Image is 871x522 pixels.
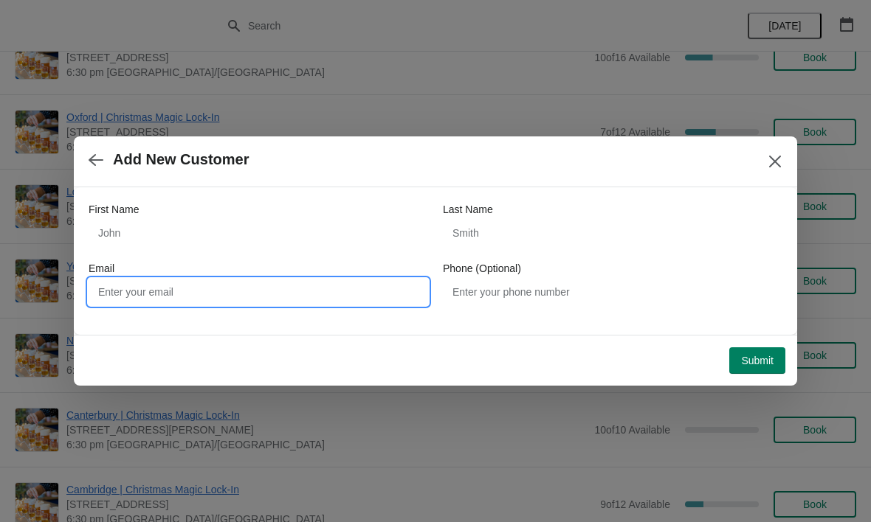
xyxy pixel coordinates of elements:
span: Submit [741,355,774,366]
label: Last Name [443,202,493,217]
label: Phone (Optional) [443,261,521,276]
button: Submit [729,347,785,374]
label: First Name [89,202,139,217]
input: Enter your phone number [443,279,782,305]
input: John [89,220,428,246]
button: Close [762,148,788,175]
label: Email [89,261,114,276]
input: Smith [443,220,782,246]
input: Enter your email [89,279,428,305]
h2: Add New Customer [113,151,249,168]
